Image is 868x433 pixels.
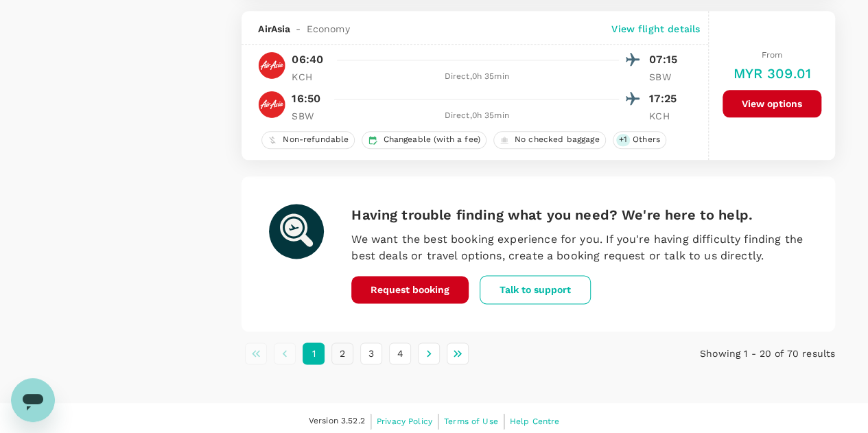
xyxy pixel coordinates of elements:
[649,91,683,107] p: 17:25
[389,342,411,364] button: Go to page 4
[377,417,432,426] span: Privacy Policy
[292,51,323,68] p: 06:40
[510,414,560,429] a: Help Centre
[292,70,326,84] p: KCH
[258,51,285,79] img: AK
[351,231,808,264] p: We want the best booking experience for you. If you're having difficulty finding the best deals o...
[649,70,683,84] p: SBW
[480,275,591,304] button: Talk to support
[613,131,666,149] div: +1Others
[444,414,498,429] a: Terms of Use
[418,342,440,364] button: Go to next page
[277,134,354,145] span: Non-refundable
[649,109,683,123] p: KCH
[360,342,382,364] button: Go to page 3
[616,134,630,145] span: + 1
[11,378,55,422] iframe: Button to launch messaging window
[377,134,485,145] span: Changeable (with a fee)
[351,204,808,226] h6: Having trouble finding what you need? We're here to help.
[762,50,783,60] span: From
[292,109,326,123] p: SBW
[733,62,811,84] h6: MYR 309.01
[447,342,469,364] button: Go to last page
[242,342,637,364] nav: pagination navigation
[723,90,821,117] button: View options
[493,131,606,149] div: No checked baggage
[444,417,498,426] span: Terms of Use
[362,131,486,149] div: Changeable (with a fee)
[258,91,285,118] img: AK
[334,70,619,84] div: Direct , 0h 35min
[303,342,325,364] button: page 1
[649,51,683,68] p: 07:15
[306,22,349,36] span: Economy
[510,417,560,426] span: Help Centre
[637,347,835,360] p: Showing 1 - 20 of 70 results
[611,22,700,36] p: View flight details
[261,131,355,149] div: Non-refundable
[290,22,306,36] span: -
[509,134,605,145] span: No checked baggage
[351,276,469,303] button: Request booking
[334,109,619,123] div: Direct , 0h 35min
[377,414,432,429] a: Privacy Policy
[292,91,320,107] p: 16:50
[309,414,365,428] span: Version 3.52.2
[331,342,353,364] button: Go to page 2
[258,22,290,36] span: AirAsia
[627,134,666,145] span: Others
